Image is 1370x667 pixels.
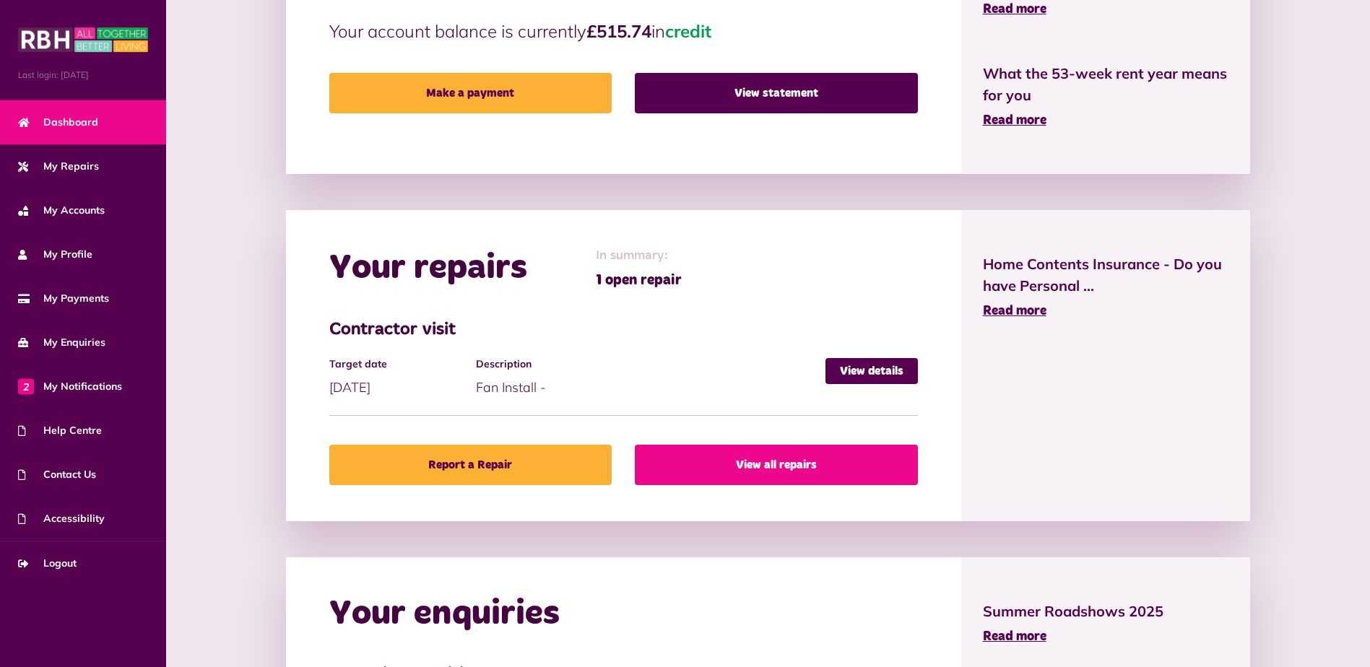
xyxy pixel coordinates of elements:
[476,358,825,397] div: Fan Install -
[635,73,917,113] a: View statement
[983,63,1229,106] span: What the 53-week rent year means for you
[983,253,1229,321] a: Home Contents Insurance - Do you have Personal ... Read more
[18,247,92,262] span: My Profile
[586,20,651,42] strong: £515.74
[329,73,612,113] a: Make a payment
[18,25,148,54] img: MyRBH
[983,114,1046,127] span: Read more
[18,335,105,350] span: My Enquiries
[983,3,1046,16] span: Read more
[665,20,711,42] span: credit
[635,445,917,485] a: View all repairs
[18,115,98,130] span: Dashboard
[596,246,682,266] span: In summary:
[329,593,560,635] h2: Your enquiries
[596,269,682,291] span: 1 open repair
[18,378,34,394] span: 2
[983,601,1229,647] a: Summer Roadshows 2025 Read more
[18,159,99,174] span: My Repairs
[476,358,818,370] h4: Description
[329,18,918,44] p: Your account balance is currently in
[18,511,105,526] span: Accessibility
[983,253,1229,297] span: Home Contents Insurance - Do you have Personal ...
[983,305,1046,318] span: Read more
[329,248,527,289] h2: Your repairs
[18,69,148,82] span: Last login: [DATE]
[983,601,1229,622] span: Summer Roadshows 2025
[18,556,77,571] span: Logout
[983,630,1046,643] span: Read more
[983,63,1229,131] a: What the 53-week rent year means for you Read more
[329,358,469,370] h4: Target date
[329,358,477,397] div: [DATE]
[329,320,918,341] h3: Contractor visit
[825,358,918,384] a: View details
[18,291,109,306] span: My Payments
[18,467,96,482] span: Contact Us
[18,203,105,218] span: My Accounts
[329,445,612,485] a: Report a Repair
[18,423,102,438] span: Help Centre
[18,379,122,394] span: My Notifications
